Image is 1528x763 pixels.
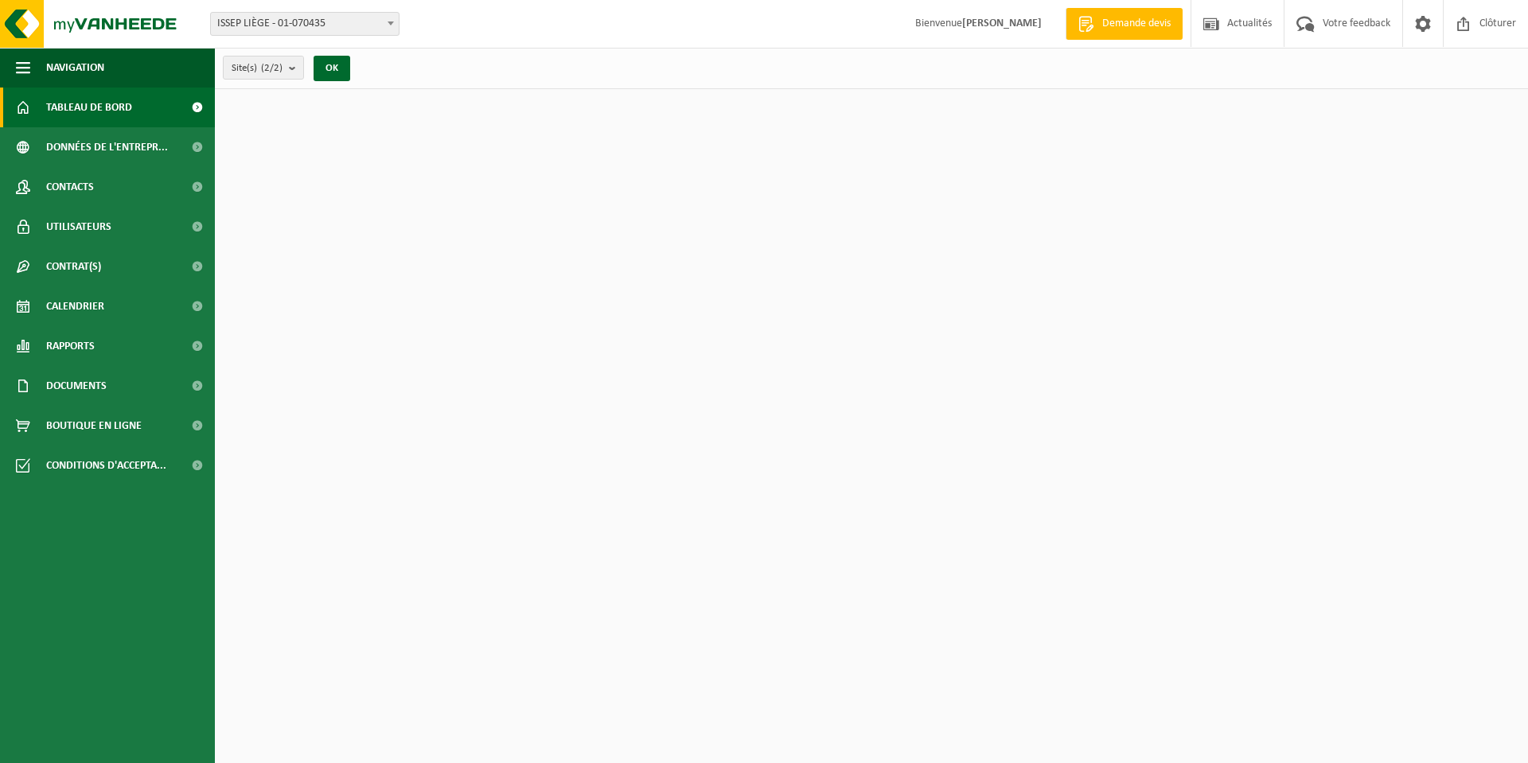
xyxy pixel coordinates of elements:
[46,127,168,167] span: Données de l'entrepr...
[1066,8,1183,40] a: Demande devis
[46,247,101,286] span: Contrat(s)
[8,728,266,763] iframe: chat widget
[46,48,104,88] span: Navigation
[46,446,166,485] span: Conditions d'accepta...
[314,56,350,81] button: OK
[46,207,111,247] span: Utilisateurs
[46,326,95,366] span: Rapports
[223,56,304,80] button: Site(s)(2/2)
[1098,16,1175,32] span: Demande devis
[46,366,107,406] span: Documents
[46,406,142,446] span: Boutique en ligne
[962,18,1042,29] strong: [PERSON_NAME]
[46,88,132,127] span: Tableau de bord
[46,286,104,326] span: Calendrier
[232,56,283,80] span: Site(s)
[210,12,400,36] span: ISSEP LIÈGE - 01-070435
[46,167,94,207] span: Contacts
[261,63,283,73] count: (2/2)
[211,13,399,35] span: ISSEP LIÈGE - 01-070435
